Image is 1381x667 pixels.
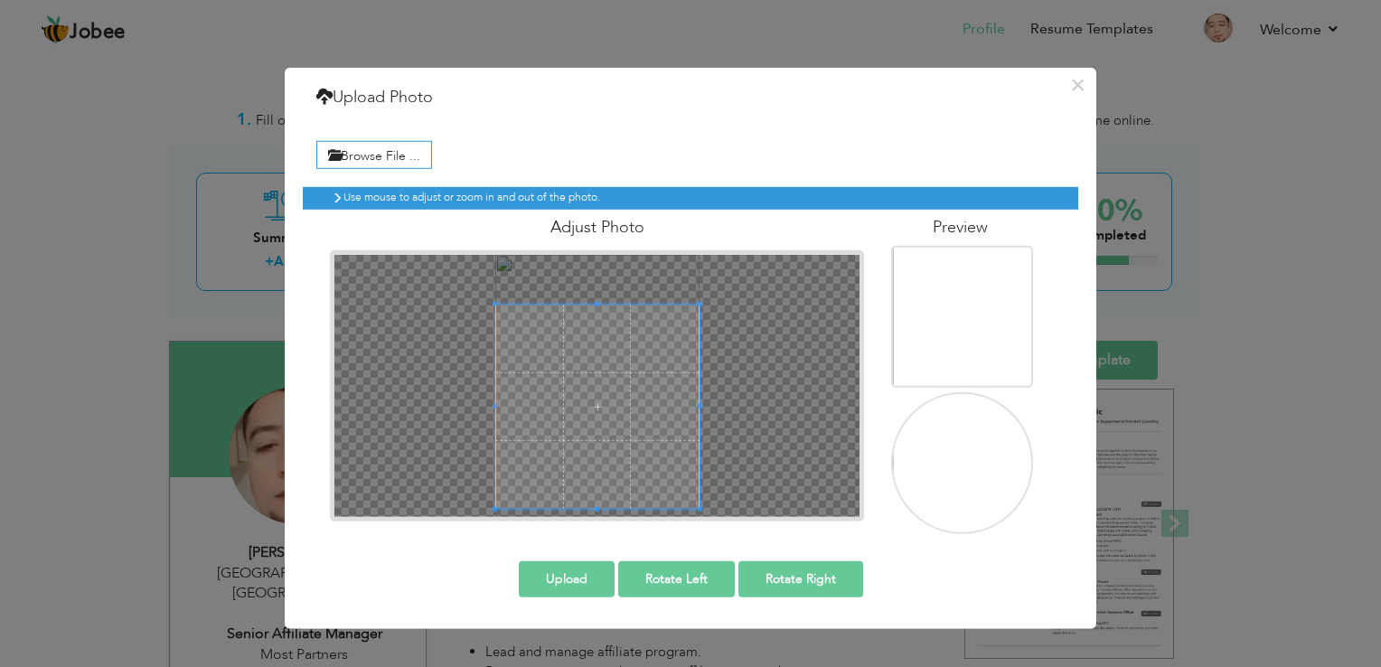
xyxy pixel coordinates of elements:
img: a47d166f-07e2-4ccb-b8bd-a378929a35d4 [893,213,1035,395]
button: × [1063,70,1092,99]
h4: Adjust Photo [330,219,864,237]
button: Upload [519,560,615,597]
h6: Use mouse to adjust or zoom in and out of the photo. [343,192,1041,203]
label: Browse File ... [316,141,432,169]
button: Rotate Right [738,560,863,597]
button: Rotate Left [618,560,735,597]
img: a47d166f-07e2-4ccb-b8bd-a378929a35d4 [893,360,1035,541]
h4: Upload Photo [316,86,433,109]
h4: Preview [891,219,1029,237]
